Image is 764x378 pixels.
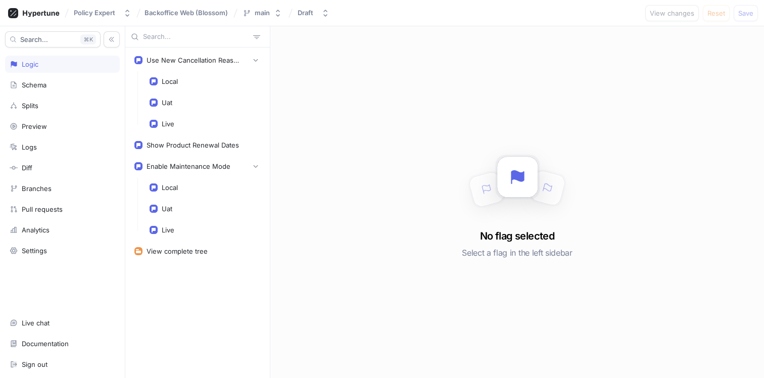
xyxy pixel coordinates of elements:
[22,164,32,172] div: Diff
[162,183,178,192] div: Local
[162,205,172,213] div: Uat
[255,9,270,17] div: main
[294,5,333,21] button: Draft
[650,10,694,16] span: View changes
[480,228,554,244] h3: No flag selected
[5,31,101,48] button: Search...K
[162,77,178,85] div: Local
[22,205,63,213] div: Pull requests
[70,5,135,21] button: Policy Expert
[22,60,38,68] div: Logic
[22,102,38,110] div: Splits
[143,32,249,42] input: Search...
[22,143,37,151] div: Logs
[22,226,50,234] div: Analytics
[22,360,47,368] div: Sign out
[703,5,730,21] button: Reset
[238,5,286,21] button: main
[145,9,228,16] span: Backoffice Web (Blossom)
[734,5,758,21] button: Save
[147,162,230,170] div: Enable Maintenance Mode
[22,122,47,130] div: Preview
[147,247,208,255] div: View complete tree
[645,5,699,21] button: View changes
[462,244,572,262] h5: Select a flag in the left sidebar
[80,34,96,44] div: K
[147,56,243,64] div: Use New Cancellation Reasons
[738,10,753,16] span: Save
[74,9,115,17] div: Policy Expert
[22,319,50,327] div: Live chat
[22,81,46,89] div: Schema
[298,9,313,17] div: Draft
[162,120,174,128] div: Live
[22,247,47,255] div: Settings
[22,340,69,348] div: Documentation
[22,184,52,193] div: Branches
[5,335,120,352] a: Documentation
[162,226,174,234] div: Live
[707,10,725,16] span: Reset
[20,36,48,42] span: Search...
[147,141,239,149] div: Show Product Renewal Dates
[162,99,172,107] div: Uat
